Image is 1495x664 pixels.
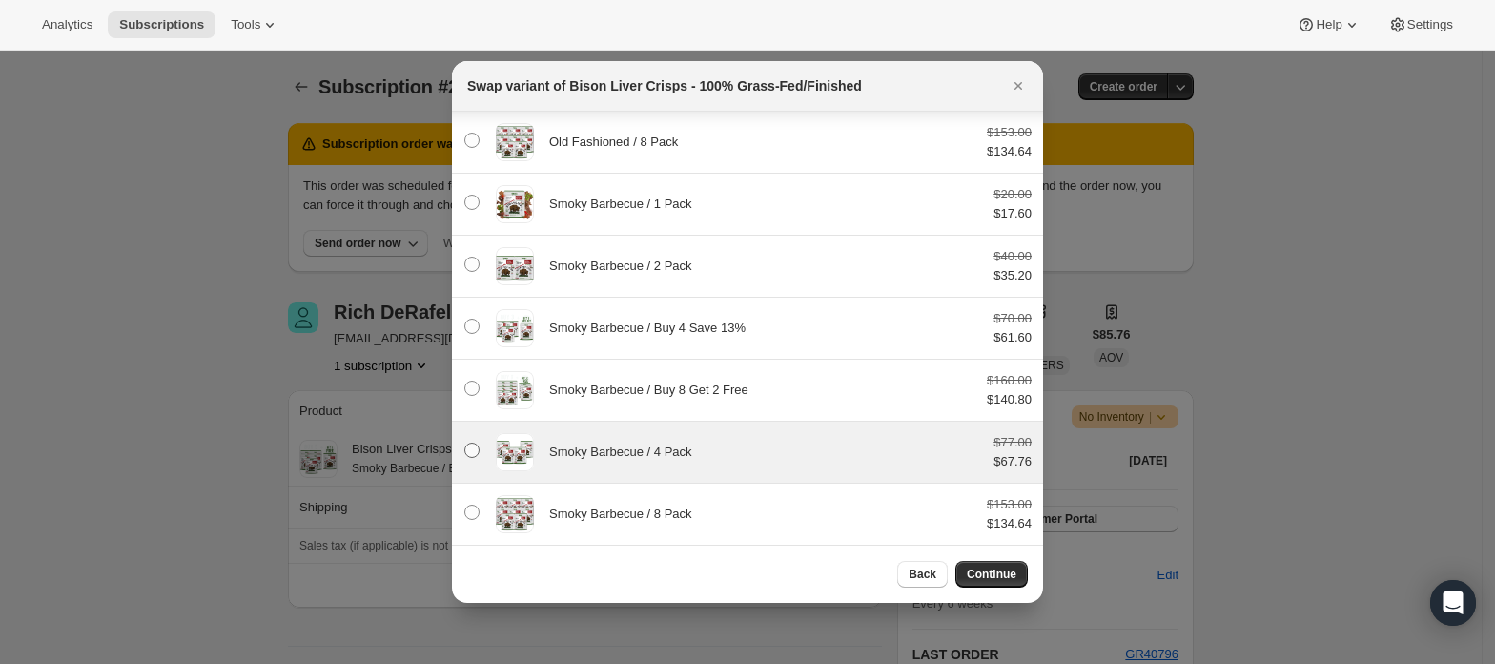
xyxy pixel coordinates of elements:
[1285,11,1372,38] button: Help
[987,123,1032,142] div: $153.00
[993,330,1032,344] span: $61.60
[549,135,678,149] span: Old Fashioned / 8 Pack
[42,17,92,32] span: Analytics
[496,433,534,471] img: Smoky Barbecue / 4 Pack
[467,76,862,95] h2: Swap variant of Bison Liver Crisps - 100% Grass-Fed/Finished
[31,11,104,38] button: Analytics
[108,11,215,38] button: Subscriptions
[549,321,746,335] span: Smoky Barbecue / Buy 4 Save 13%
[549,197,692,211] span: Smoky Barbecue / 1 Pack
[1377,11,1464,38] button: Settings
[987,392,1032,406] span: $140.80
[496,185,534,223] img: Smoky Barbecue / 1 Pack
[496,495,534,533] img: Smoky Barbecue / 8 Pack
[549,383,748,397] span: Smoky Barbecue / Buy 8 Get 2 Free
[496,309,534,347] img: Smoky Barbecue / Buy 4 Save 13%
[549,259,692,273] span: Smoky Barbecue / 2 Pack
[987,371,1032,390] div: $160.00
[993,433,1032,452] div: $77.00
[909,567,936,582] span: Back
[897,561,948,588] button: Back
[1316,17,1341,32] span: Help
[1407,17,1453,32] span: Settings
[993,454,1032,468] span: $67.76
[496,247,534,285] img: Smoky Barbecue / 2 Pack
[993,309,1032,328] div: $70.00
[496,123,534,161] img: Old Fashioned / 8 Pack
[987,144,1032,158] span: $134.64
[967,567,1016,582] span: Continue
[1005,73,1032,99] button: Close
[987,516,1032,530] span: $134.64
[219,11,291,38] button: Tools
[549,445,692,459] span: Smoky Barbecue / 4 Pack
[987,495,1032,514] div: $153.00
[955,561,1028,588] button: Continue
[1430,580,1476,626] div: Open Intercom Messenger
[119,17,204,32] span: Subscriptions
[496,371,534,409] img: Smoky Barbecue / Buy 8 Get 2 Free
[993,247,1032,266] div: $40.00
[549,507,692,521] span: Smoky Barbecue / 8 Pack
[993,185,1032,204] div: $20.00
[231,17,260,32] span: Tools
[993,206,1032,220] span: $17.60
[993,268,1032,282] span: $35.20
